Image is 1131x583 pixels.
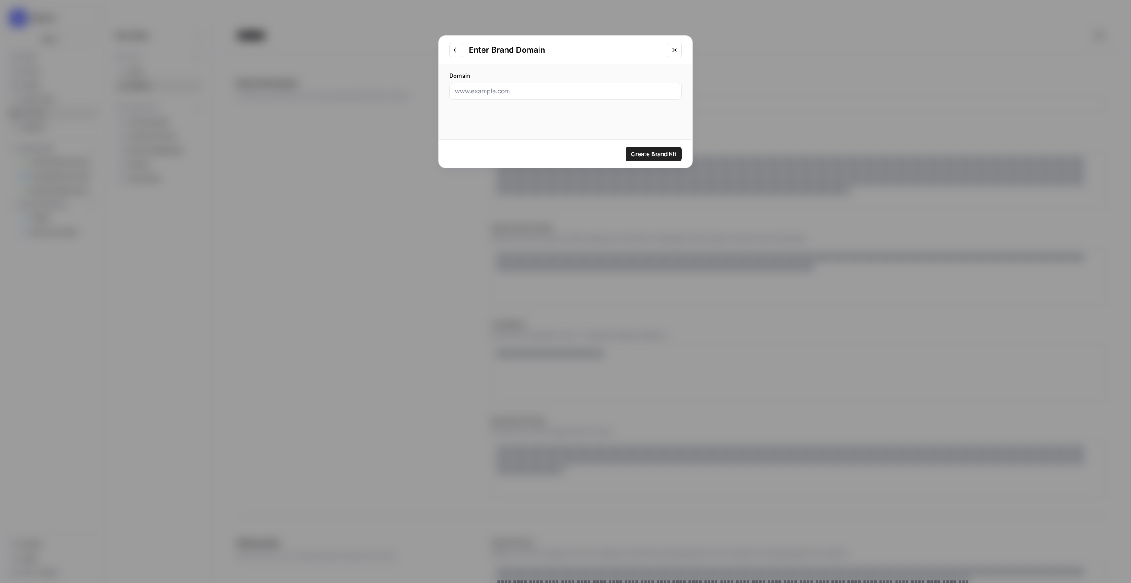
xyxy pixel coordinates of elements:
[631,150,676,158] span: Create Brand Kit
[455,87,676,96] input: www.example.com
[626,147,682,161] button: Create Brand Kit
[449,43,463,57] button: Go to previous step
[469,44,662,56] h2: Enter Brand Domain
[449,71,682,80] label: Domain
[668,43,682,57] button: Close modal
